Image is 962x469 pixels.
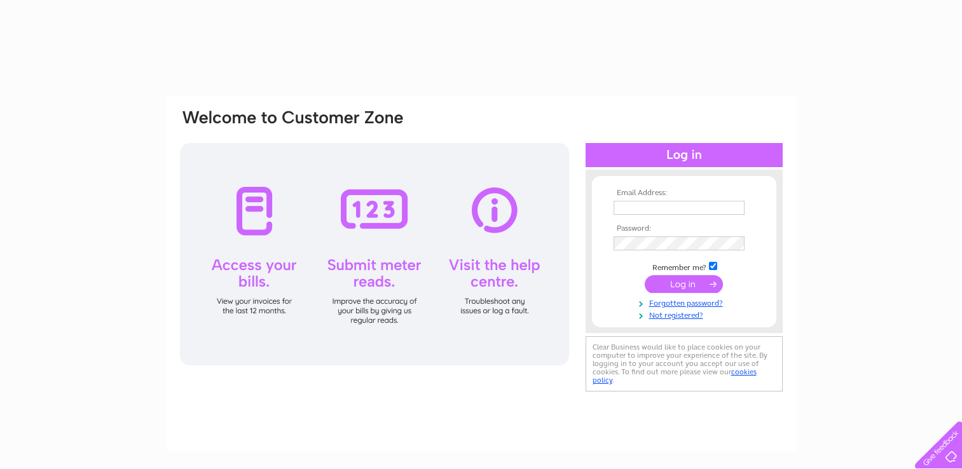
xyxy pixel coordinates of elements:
th: Password: [610,224,758,233]
input: Submit [645,275,723,293]
a: Forgotten password? [614,296,758,308]
th: Email Address: [610,189,758,198]
a: cookies policy [593,367,757,384]
td: Remember me? [610,260,758,273]
div: Clear Business would like to place cookies on your computer to improve your experience of the sit... [586,336,783,391]
a: Not registered? [614,308,758,320]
